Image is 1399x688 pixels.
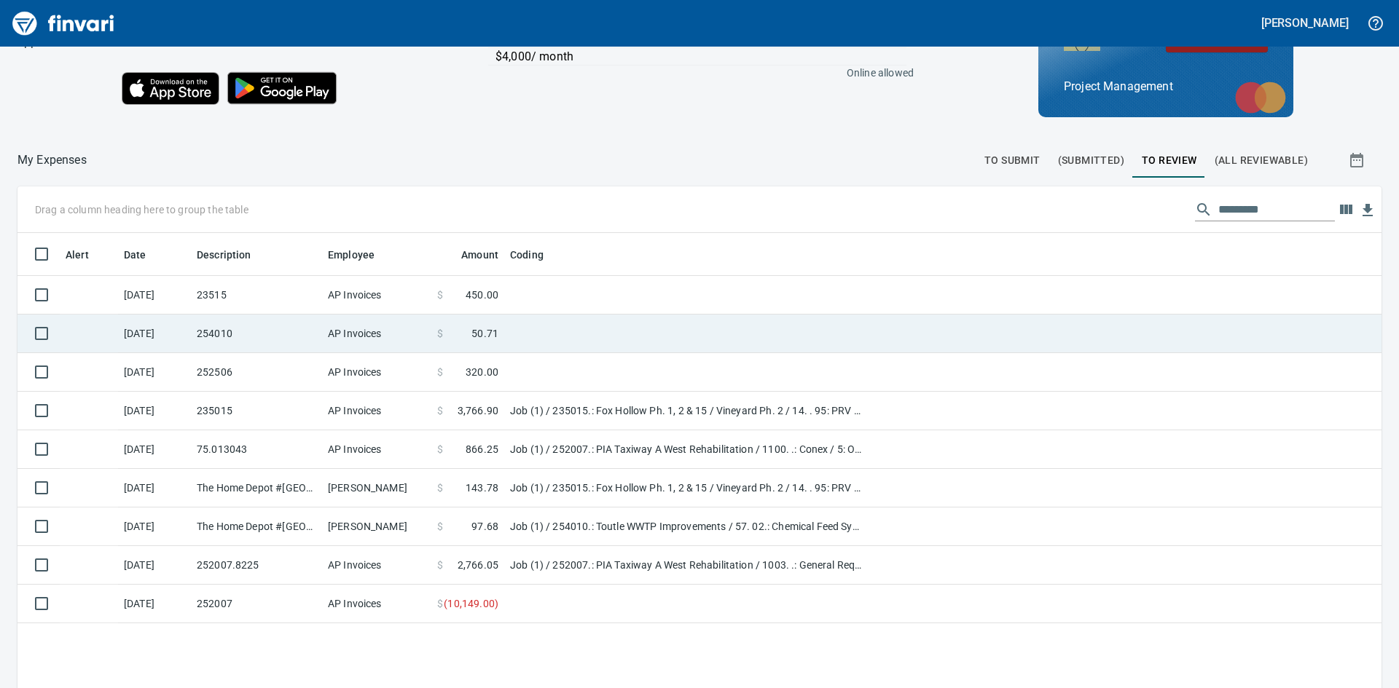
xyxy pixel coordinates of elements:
[124,246,165,264] span: Date
[191,276,322,315] td: 23515
[1064,78,1268,95] p: Project Management
[461,246,498,264] span: Amount
[191,430,322,469] td: 75.013043
[197,246,251,264] span: Description
[1142,151,1197,170] span: To Review
[442,246,498,264] span: Amount
[322,546,431,585] td: AP Invoices
[118,546,191,585] td: [DATE]
[1258,12,1352,34] button: [PERSON_NAME]
[1335,143,1382,178] button: Show transactions within a particular date range
[1058,151,1124,170] span: (Submitted)
[510,246,563,264] span: Coding
[118,276,191,315] td: [DATE]
[9,6,118,41] img: Finvari
[17,151,87,169] p: My Expenses
[444,596,498,611] span: ( 10,149.00 )
[118,585,191,623] td: [DATE]
[984,151,1041,170] span: To Submit
[66,246,108,264] span: Alert
[118,507,191,546] td: [DATE]
[322,507,431,546] td: [PERSON_NAME]
[1335,199,1357,221] button: Choose columns to display
[118,315,191,353] td: [DATE]
[191,469,322,507] td: The Home Depot #[GEOGRAPHIC_DATA]
[504,392,869,430] td: Job (1) / 235015.: Fox Hollow Ph. 1, 2 & 15 / Vineyard Ph. 2 / 14. . 95: PRV Rework / 3: Material
[124,246,146,264] span: Date
[66,246,89,264] span: Alert
[191,315,322,353] td: 254010
[474,66,914,80] p: Online allowed
[322,276,431,315] td: AP Invoices
[437,596,443,611] span: $
[458,403,498,418] span: 3,766.90
[322,469,431,507] td: [PERSON_NAME]
[122,72,219,105] img: Download on the App Store
[191,392,322,430] td: 235015
[191,546,322,585] td: 252007.8225
[118,392,191,430] td: [DATE]
[35,202,248,217] p: Drag a column heading here to group the table
[322,430,431,469] td: AP Invoices
[466,365,498,379] span: 320.00
[466,442,498,456] span: 866.25
[328,246,393,264] span: Employee
[437,403,443,418] span: $
[437,519,443,534] span: $
[510,246,544,264] span: Coding
[504,507,869,546] td: Job (1) / 254010.: Toutle WWTP Improvements / 57. 02.: Chemical Feed System / 5: Other
[437,365,443,379] span: $
[495,48,906,66] p: $4,000 / month
[1261,15,1349,31] h5: [PERSON_NAME]
[437,481,443,495] span: $
[118,469,191,507] td: [DATE]
[322,585,431,623] td: AP Invoices
[118,430,191,469] td: [DATE]
[437,288,443,302] span: $
[328,246,375,264] span: Employee
[118,353,191,392] td: [DATE]
[1357,199,1379,221] button: Download table
[504,430,869,469] td: Job (1) / 252007.: PIA Taxiway A West Rehabilitation / 1100. .: Conex / 5: Other
[322,315,431,353] td: AP Invoices
[1228,74,1293,121] img: mastercard.svg
[471,519,498,534] span: 97.68
[191,353,322,392] td: 252506
[322,353,431,392] td: AP Invoices
[458,558,498,572] span: 2,766.05
[437,442,443,456] span: $
[437,558,443,572] span: $
[471,326,498,341] span: 50.71
[191,507,322,546] td: The Home Depot #[GEOGRAPHIC_DATA]
[17,151,87,169] nav: breadcrumb
[466,481,498,495] span: 143.78
[504,546,869,585] td: Job (1) / 252007.: PIA Taxiway A West Rehabilitation / 1003. .: General Requirements / 5: Other
[504,469,869,507] td: Job (1) / 235015.: Fox Hollow Ph. 1, 2 & 15 / Vineyard Ph. 2 / 14. . 95: PRV Rework / 5: Other
[1215,151,1308,170] span: (All Reviewable)
[219,64,345,112] img: Get it on Google Play
[191,585,322,623] td: 252007
[197,246,270,264] span: Description
[322,392,431,430] td: AP Invoices
[466,288,498,302] span: 450.00
[437,326,443,341] span: $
